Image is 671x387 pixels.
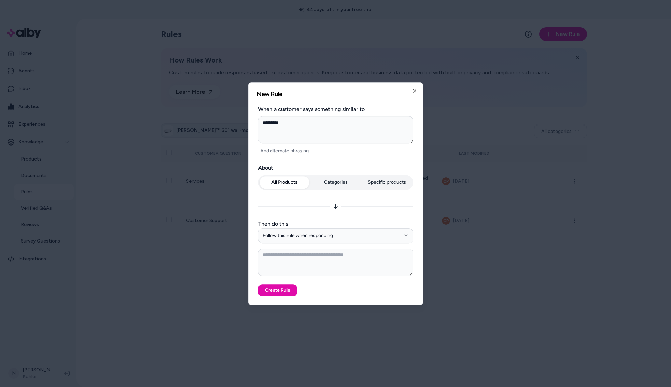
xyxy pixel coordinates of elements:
[258,220,413,228] label: Then do this
[311,176,361,189] button: Categories
[258,284,297,296] button: Create Rule
[258,164,413,172] label: About
[257,91,415,97] h2: New Rule
[258,146,311,156] button: Add alternate phrasing
[362,176,412,189] button: Specific products
[258,105,413,113] label: When a customer says something similar to
[260,176,309,189] button: All Products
